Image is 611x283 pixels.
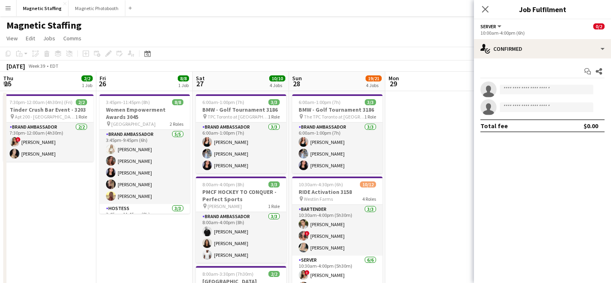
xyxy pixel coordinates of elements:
span: Westlin Farms [304,196,333,202]
span: 10:30am-4:30pm (6h) [299,181,343,187]
span: 25 [2,79,13,88]
span: 3/3 [268,181,280,187]
span: 27 [195,79,205,88]
div: 1 Job [82,82,92,88]
button: Magnetic Photobooth [69,0,125,16]
app-job-card: 6:00am-1:00pm (7h)3/3BMW - Golf Tournament 3186 The TPC Toronto at [GEOGRAPHIC_DATA]1 RoleBrand A... [292,94,382,173]
span: Jobs [43,35,55,42]
span: Edit [26,35,35,42]
h3: BMW - Golf Tournament 3186 [196,106,286,113]
span: 3:45pm-11:45pm (8h) [106,99,150,105]
app-card-role: Brand Ambassador2/27:30pm-12:00am (4h30m)![PERSON_NAME][PERSON_NAME] [3,123,94,162]
app-job-card: 3:45pm-11:45pm (8h)8/8Women Empowerment Awards 3045 [GEOGRAPHIC_DATA]2 RolesBrand Ambassador5/53:... [100,94,190,214]
div: Confirmed [474,39,611,58]
a: Edit [23,33,38,44]
h1: Magnetic Staffing [6,19,81,31]
span: 4 Roles [362,196,376,202]
h3: Tinder Crush Bar Event - 3203 [3,106,94,113]
span: 7:30pm-12:00am (4h30m) (Fri) [10,99,73,105]
span: 6:00am-1:00pm (7h) [202,99,244,105]
span: 6:00am-1:00pm (7h) [299,99,341,105]
app-job-card: 8:00am-4:00pm (8h)3/3PMCF HOCKEY TO CONQUER - Perfect Sports [PERSON_NAME]1 RoleBrand Ambassador3... [196,177,286,263]
app-card-role: Brand Ambassador3/38:00am-4:00pm (8h)[PERSON_NAME][PERSON_NAME][PERSON_NAME] [196,212,286,263]
a: Jobs [40,33,58,44]
span: 10/12 [360,181,376,187]
span: Apt 200 - [GEOGRAPHIC_DATA] [15,114,75,120]
div: [DATE] [6,62,25,70]
span: 2/2 [81,75,93,81]
span: 8:00am-4:00pm (8h) [202,181,244,187]
span: View [6,35,18,42]
button: Server [480,23,503,29]
a: Comms [60,33,85,44]
span: ! [16,137,21,142]
span: 19/21 [366,75,382,81]
span: 1 Role [75,114,87,120]
app-card-role: Hostess3/33:45pm-11:45pm (8h) [100,204,190,257]
h3: Women Empowerment Awards 3045 [100,106,190,121]
span: Sun [292,75,302,82]
span: Mon [389,75,399,82]
span: 3/3 [365,99,376,105]
h3: PMCF HOCKEY TO CONQUER - Perfect Sports [196,188,286,203]
span: 28 [291,79,302,88]
app-card-role: Brand Ambassador5/53:45pm-9:45pm (6h)[PERSON_NAME][PERSON_NAME][PERSON_NAME][PERSON_NAME][PERSON_... [100,130,190,204]
span: TPC Toronto at [GEOGRAPHIC_DATA] [208,114,268,120]
span: 1 Role [268,114,280,120]
span: Fri [100,75,106,82]
div: 4 Jobs [366,82,381,88]
span: 29 [387,79,399,88]
span: 0/2 [593,23,605,29]
span: 8:00am-3:30pm (7h30m) [202,271,254,277]
span: 1 Role [364,114,376,120]
span: Comms [63,35,81,42]
span: Week 39 [27,63,47,69]
span: Thu [3,75,13,82]
h3: RIDE Activation 3158 [292,188,382,196]
button: Magnetic Staffing [17,0,69,16]
app-card-role: Brand Ambassador3/36:00am-1:00pm (7h)[PERSON_NAME][PERSON_NAME][PERSON_NAME] [196,123,286,173]
div: 4 Jobs [270,82,285,88]
span: Sat [196,75,205,82]
div: EDT [50,63,58,69]
h3: Job Fulfilment [474,4,611,15]
span: 10/10 [269,75,285,81]
div: 1 Job [178,82,189,88]
app-job-card: 7:30pm-12:00am (4h30m) (Fri)2/2Tinder Crush Bar Event - 3203 Apt 200 - [GEOGRAPHIC_DATA]1 RoleBra... [3,94,94,162]
span: 1 Role [268,203,280,209]
span: 2 Roles [170,121,183,127]
span: Server [480,23,496,29]
div: 10:00am-4:00pm (6h) [480,30,605,36]
app-card-role: Brand Ambassador3/36:00am-1:00pm (7h)[PERSON_NAME][PERSON_NAME][PERSON_NAME] [292,123,382,173]
span: 8/8 [178,75,189,81]
span: 8/8 [172,99,183,105]
span: ! [305,231,310,236]
div: Total fee [480,122,508,130]
app-job-card: 6:00am-1:00pm (7h)3/3BMW - Golf Tournament 3186 TPC Toronto at [GEOGRAPHIC_DATA]1 RoleBrand Ambas... [196,94,286,173]
span: 2/2 [268,271,280,277]
span: The TPC Toronto at [GEOGRAPHIC_DATA] [304,114,364,120]
span: 26 [98,79,106,88]
div: $0.00 [584,122,598,130]
span: [GEOGRAPHIC_DATA] [111,121,156,127]
a: View [3,33,21,44]
span: 3/3 [268,99,280,105]
span: ! [305,270,310,275]
span: 2/2 [76,99,87,105]
app-card-role: Bartender3/310:30am-4:00pm (5h30m)[PERSON_NAME]![PERSON_NAME][PERSON_NAME] [292,205,382,256]
h3: BMW - Golf Tournament 3186 [292,106,382,113]
span: [PERSON_NAME] [208,203,242,209]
